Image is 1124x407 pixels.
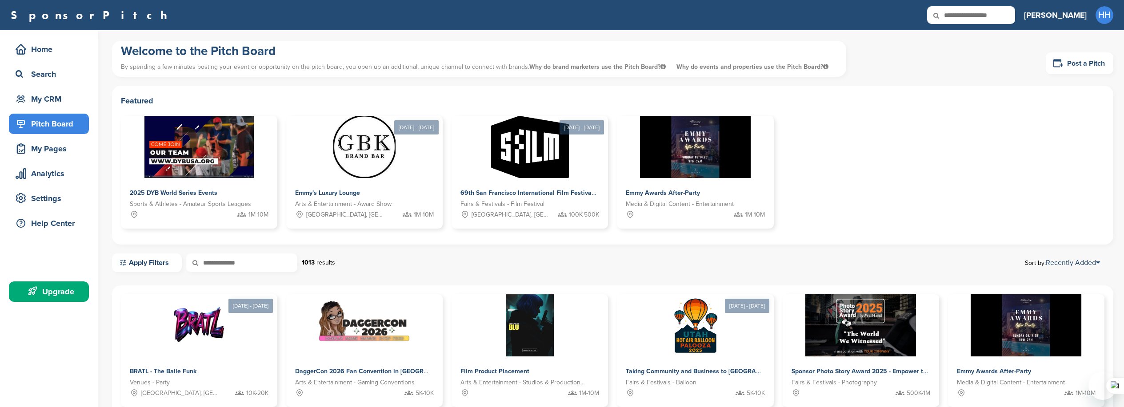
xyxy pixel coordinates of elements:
[302,259,315,266] strong: 1013
[460,378,586,387] span: Arts & Entertainment - Studios & Production Co's
[1076,388,1096,398] span: 1M-10M
[626,367,923,375] span: Taking Community and Business to [GEOGRAPHIC_DATA] with the [US_STATE] Hot Air Balloon Palooza
[460,367,529,375] span: Film Product Placement
[121,95,1104,107] h2: Featured
[664,294,727,356] img: Sponsorpitch &
[248,210,268,220] span: 1M-10M
[9,188,89,209] a: Settings
[676,63,828,71] span: Why do events and properties use the Pitch Board?
[491,116,569,178] img: Sponsorpitch &
[9,64,89,84] a: Search
[957,378,1065,387] span: Media & Digital Content - Entertainment
[460,199,544,209] span: Fairs & Festivals - Film Festival
[506,294,554,356] img: Sponsorpitch &
[286,294,443,407] a: Sponsorpitch & DaggerCon 2026 Fan Convention in [GEOGRAPHIC_DATA], [GEOGRAPHIC_DATA] Arts & Enter...
[9,89,89,109] a: My CRM
[783,294,939,407] a: Sponsorpitch & Sponsor Photo Story Award 2025 - Empower the 6th Annual Global Storytelling Compet...
[13,215,89,231] div: Help Center
[130,367,196,375] span: BRATL - The Baile Funk
[295,189,360,197] span: Emmy's Luxury Lounge
[640,116,751,178] img: Sponsorpitch &
[747,388,765,398] span: 5K-10K
[295,378,415,387] span: Arts & Entertainment - Gaming Conventions
[626,189,700,197] span: Emmy Awards After-Party
[472,210,551,220] span: [GEOGRAPHIC_DATA], [GEOGRAPHIC_DATA]
[617,280,773,407] a: [DATE] - [DATE] Sponsorpitch & Taking Community and Business to [GEOGRAPHIC_DATA] with the [US_ST...
[9,163,89,184] a: Analytics
[560,120,604,134] div: [DATE] - [DATE]
[626,199,734,209] span: Media & Digital Content - Entertainment
[792,367,1056,375] span: Sponsor Photo Story Award 2025 - Empower the 6th Annual Global Storytelling Competition
[460,189,593,197] span: 69th San Francisco International Film Festival
[725,299,769,313] div: [DATE] - [DATE]
[617,116,773,229] a: Sponsorpitch & Emmy Awards After-Party Media & Digital Content - Entertainment 1M-10M
[907,388,930,398] span: 500K-1M
[9,114,89,134] a: Pitch Board
[1046,258,1100,267] a: Recently Added
[333,116,396,178] img: Sponsorpitch &
[11,9,173,21] a: SponsorPitch
[792,378,877,387] span: Fairs & Festivals - Photography
[948,294,1104,407] a: Sponsorpitch & Emmy Awards After-Party Media & Digital Content - Entertainment 1M-10M
[745,210,765,220] span: 1M-10M
[579,388,599,398] span: 1M-10M
[168,294,230,356] img: Sponsorpitch &
[13,190,89,206] div: Settings
[971,294,1081,356] img: Sponsorpitch &
[121,116,277,229] a: Sponsorpitch & 2025 DYB World Series Events Sports & Athletes - Amateur Sports Leagues 1M-10M
[805,294,916,356] img: Sponsorpitch &
[121,43,837,59] h1: Welcome to the Pitch Board
[246,388,268,398] span: 10K-20K
[9,213,89,233] a: Help Center
[13,284,89,300] div: Upgrade
[452,102,608,229] a: [DATE] - [DATE] Sponsorpitch & 69th San Francisco International Film Festival Fairs & Festivals -...
[295,199,392,209] span: Arts & Entertainment - Award Show
[13,66,89,82] div: Search
[1024,9,1087,21] h3: [PERSON_NAME]
[13,166,89,182] div: Analytics
[1088,371,1117,400] iframe: Button to launch messaging window
[1096,6,1113,24] span: HH
[295,367,531,375] span: DaggerCon 2026 Fan Convention in [GEOGRAPHIC_DATA], [GEOGRAPHIC_DATA]
[569,210,599,220] span: 100K-500K
[626,378,696,387] span: Fairs & Festivals - Balloon
[529,63,668,71] span: Why do brand marketers use the Pitch Board?
[228,299,273,313] div: [DATE] - [DATE]
[9,138,89,159] a: My Pages
[316,259,335,266] span: results
[112,253,182,272] a: Apply Filters
[414,210,434,220] span: 1M-10M
[9,39,89,59] a: Home
[121,59,837,75] p: By spending a few minutes posting your event or opportunity on the pitch board, you open up an ad...
[1025,259,1100,266] span: Sort by:
[130,189,217,197] span: 2025 DYB World Series Events
[9,281,89,302] a: Upgrade
[452,294,608,407] a: Sponsorpitch & Film Product Placement Arts & Entertainment - Studios & Production Co's 1M-10M
[141,388,220,398] span: [GEOGRAPHIC_DATA], [GEOGRAPHIC_DATA]
[1024,5,1087,25] a: [PERSON_NAME]
[13,41,89,57] div: Home
[1046,52,1113,74] a: Post a Pitch
[13,141,89,157] div: My Pages
[130,378,170,387] span: Venues - Party
[957,367,1031,375] span: Emmy Awards After-Party
[318,294,411,356] img: Sponsorpitch &
[121,280,277,407] a: [DATE] - [DATE] Sponsorpitch & BRATL - The Baile Funk Venues - Party [GEOGRAPHIC_DATA], [GEOGRAPH...
[13,91,89,107] div: My CRM
[144,116,254,178] img: Sponsorpitch &
[130,199,251,209] span: Sports & Athletes - Amateur Sports Leagues
[306,210,385,220] span: [GEOGRAPHIC_DATA], [GEOGRAPHIC_DATA]
[416,388,434,398] span: 5K-10K
[13,116,89,132] div: Pitch Board
[394,120,439,134] div: [DATE] - [DATE]
[286,102,443,229] a: [DATE] - [DATE] Sponsorpitch & Emmy's Luxury Lounge Arts & Entertainment - Award Show [GEOGRAPHIC...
